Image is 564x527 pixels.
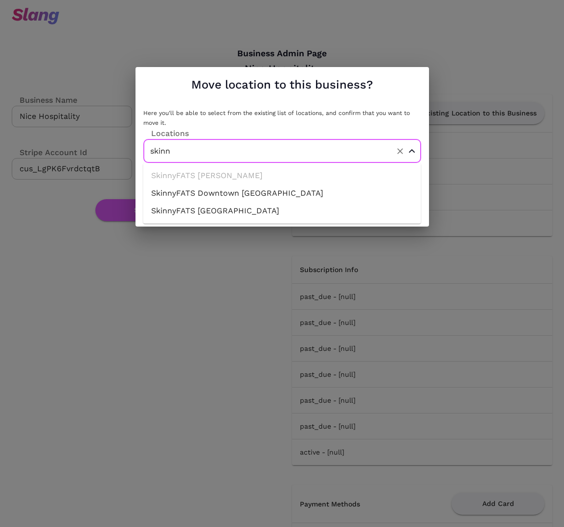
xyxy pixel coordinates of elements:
[143,108,421,128] div: Here you'll be able to select from the existing list of locations, and confirm that you want to m...
[143,202,421,220] li: SkinnyFATS [GEOGRAPHIC_DATA]
[406,145,418,157] button: Close
[191,75,373,94] h1: Move location to this business?
[143,128,189,139] label: Locations
[393,144,407,158] button: Clear
[143,184,421,202] li: SkinnyFATS Downtown [GEOGRAPHIC_DATA]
